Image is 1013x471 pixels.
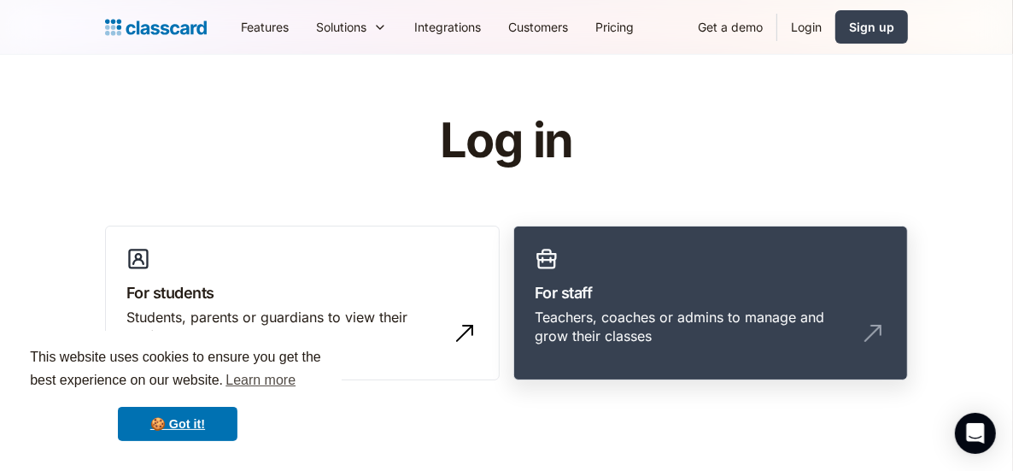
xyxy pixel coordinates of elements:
[684,8,776,46] a: Get a demo
[849,18,894,36] div: Sign up
[223,368,298,393] a: learn more about cookies
[30,347,325,393] span: This website uses cookies to ensure you get the best experience on our website.
[401,8,495,46] a: Integrations
[535,281,887,304] h3: For staff
[105,226,500,381] a: For studentsStudents, parents or guardians to view their profile and manage bookings
[126,281,478,304] h3: For students
[126,308,444,346] div: Students, parents or guardians to view their profile and manage bookings
[118,407,237,441] a: dismiss cookie message
[105,15,207,39] a: Logo
[227,8,302,46] a: Features
[236,115,778,168] h1: Log in
[955,413,996,454] div: Open Intercom Messenger
[582,8,647,46] a: Pricing
[777,8,835,46] a: Login
[495,8,582,46] a: Customers
[835,10,908,44] a: Sign up
[513,226,908,381] a: For staffTeachers, coaches or admins to manage and grow their classes
[535,308,852,346] div: Teachers, coaches or admins to manage and grow their classes
[14,331,342,457] div: cookieconsent
[302,8,401,46] div: Solutions
[316,18,366,36] div: Solutions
